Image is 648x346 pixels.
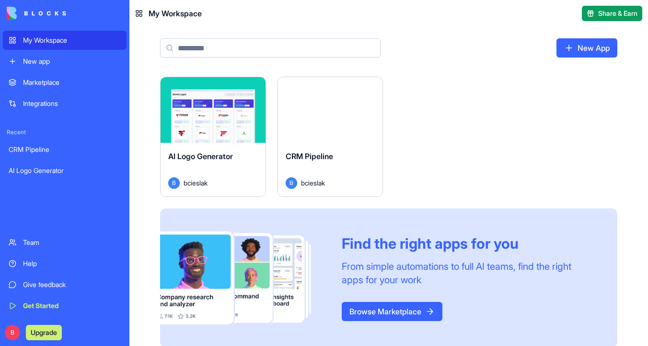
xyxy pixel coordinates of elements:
div: Integrations [23,99,121,108]
button: Upgrade [26,325,62,340]
a: AI Logo Generator [3,161,127,180]
a: New App [556,38,617,58]
a: Help [3,254,127,273]
a: Upgrade [26,327,62,337]
button: Share & Earn [582,6,642,21]
span: B [286,177,297,189]
a: AI Logo GeneratorBbcieslak [160,77,266,197]
span: AI Logo Generator [168,151,233,161]
span: bcieslak [301,178,325,188]
div: Give feedback [23,280,121,289]
span: Share & Earn [598,9,637,18]
a: Team [3,233,127,252]
img: Frame_181_egmpey.png [160,231,326,325]
div: Get Started [23,301,121,311]
span: Recent [3,128,127,136]
img: logo [7,7,66,20]
div: CRM Pipeline [9,145,121,154]
div: Marketplace [23,78,121,87]
a: Get Started [3,296,127,315]
div: Find the right apps for you [342,235,594,252]
div: New app [23,57,121,66]
a: Integrations [3,94,127,113]
a: CRM Pipeline [3,140,127,159]
span: bcieslak [184,178,208,188]
div: Help [23,259,121,268]
a: Browse Marketplace [342,302,442,321]
a: CRM PipelineBbcieslak [278,77,383,197]
span: CRM Pipeline [286,151,333,161]
span: B [168,177,180,189]
div: Team [23,238,121,247]
a: Give feedback [3,275,127,294]
div: AI Logo Generator [9,166,121,175]
div: From simple automations to full AI teams, find the right apps for your work [342,260,594,287]
div: My Workspace [23,35,121,45]
span: B [5,325,20,340]
a: New app [3,52,127,71]
a: Marketplace [3,73,127,92]
a: My Workspace [3,31,127,50]
span: My Workspace [149,8,202,19]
